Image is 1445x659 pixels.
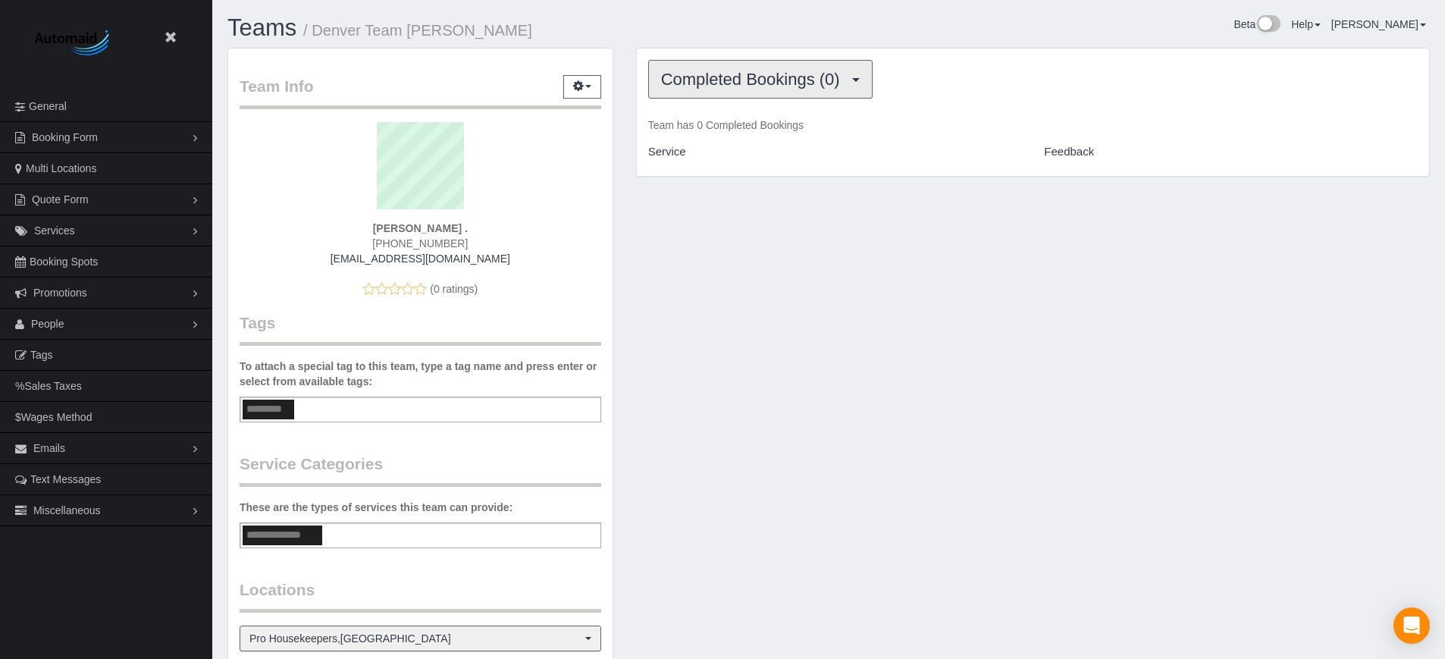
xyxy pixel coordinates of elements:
[648,146,1022,158] h4: Service
[240,453,601,487] legend: Service Categories
[32,193,89,206] span: Quote Form
[227,14,296,41] a: Teams
[648,118,1418,133] p: Team has 0 Completed Bookings
[240,122,601,312] div: (0 ratings)
[30,349,53,361] span: Tags
[1291,18,1321,30] a: Help
[1393,607,1430,644] div: Open Intercom Messenger
[1044,146,1418,158] h4: Feedback
[240,626,601,651] ol: Choose Locations
[372,237,468,249] span: [PHONE_NUMBER]
[240,579,601,613] legend: Locations
[240,359,601,389] label: To attach a special tag to this team, type a tag name and press enter or select from available tags:
[29,100,67,112] span: General
[661,70,848,89] span: Completed Bookings (0)
[27,27,121,61] img: Automaid Logo
[31,318,64,330] span: People
[30,473,101,485] span: Text Messages
[26,162,96,174] span: Multi Locations
[240,626,601,651] button: Pro Housekeepers,[GEOGRAPHIC_DATA]
[24,380,81,392] span: Sales Taxes
[30,256,98,268] span: Booking Spots
[32,131,98,143] span: Booking Form
[21,411,92,423] span: Wages Method
[33,287,87,299] span: Promotions
[1255,15,1280,35] img: New interface
[249,631,581,646] span: Pro Housekeepers , [GEOGRAPHIC_DATA]
[1331,18,1426,30] a: [PERSON_NAME]
[1233,18,1280,30] a: Beta
[648,60,873,99] button: Completed Bookings (0)
[373,222,468,234] strong: [PERSON_NAME] .
[33,442,65,454] span: Emails
[240,500,512,515] label: These are the types of services this team can provide:
[303,22,532,39] small: / Denver Team [PERSON_NAME]
[33,504,101,516] span: Miscellaneous
[240,75,601,109] legend: Team Info
[34,224,75,237] span: Services
[331,253,510,265] a: [EMAIL_ADDRESS][DOMAIN_NAME]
